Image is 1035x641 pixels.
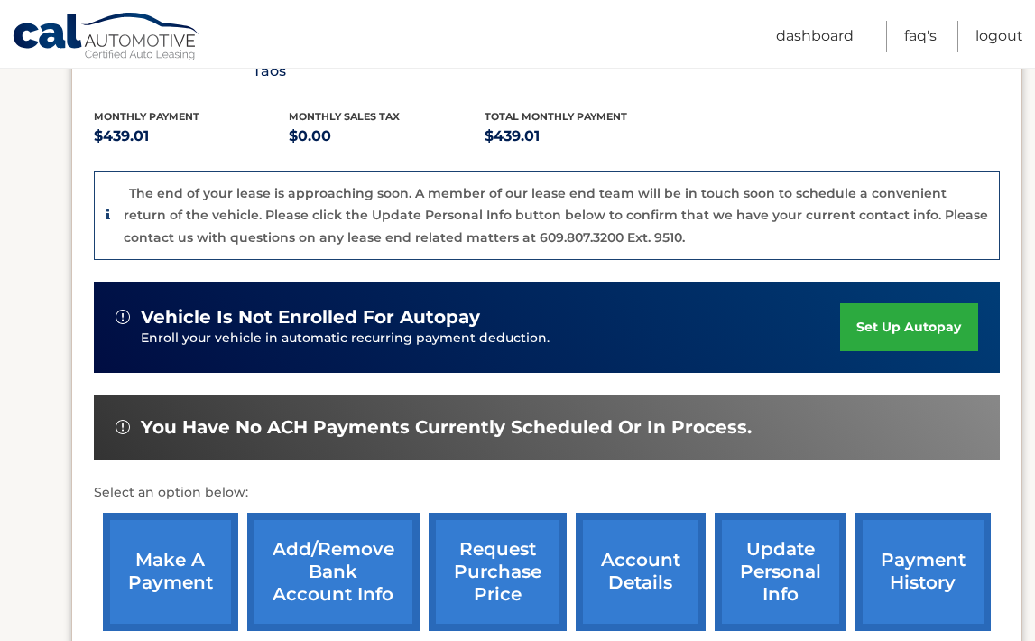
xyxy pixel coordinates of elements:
a: request purchase price [429,513,567,631]
p: The end of your lease is approaching soon. A member of our lease end team will be in touch soon t... [124,185,988,246]
a: FAQ's [904,21,937,52]
span: vehicle is not enrolled for autopay [141,306,480,329]
a: Logout [975,21,1023,52]
a: account details [576,513,706,631]
a: update personal info [715,513,846,631]
p: $439.01 [485,124,680,149]
span: Total Monthly Payment [485,110,627,123]
a: Dashboard [776,21,854,52]
a: set up autopay [840,303,977,351]
span: Monthly Payment [94,110,199,123]
a: payment history [855,513,991,631]
a: Add/Remove bank account info [247,513,420,631]
p: $0.00 [289,124,485,149]
p: Enroll your vehicle in automatic recurring payment deduction. [141,329,841,348]
span: You have no ACH payments currently scheduled or in process. [141,416,752,439]
span: Monthly sales Tax [289,110,400,123]
img: alert-white.svg [116,310,130,324]
a: make a payment [103,513,238,631]
a: Cal Automotive [12,12,201,64]
p: $439.01 [94,124,290,149]
p: Select an option below: [94,482,1000,504]
img: alert-white.svg [116,420,130,434]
